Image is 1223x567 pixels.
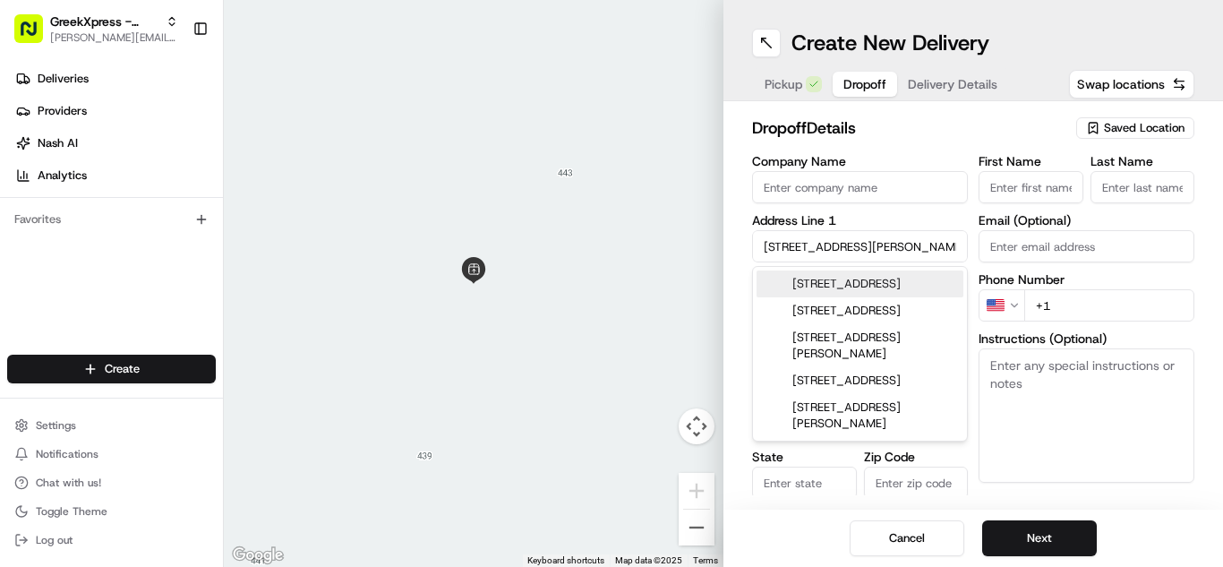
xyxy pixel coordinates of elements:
[693,555,718,565] a: Terms (opens in new tab)
[7,499,216,524] button: Toggle Theme
[36,504,107,519] span: Toggle Theme
[7,161,223,190] a: Analytics
[50,30,178,45] button: [PERSON_NAME][EMAIL_ADDRESS][DOMAIN_NAME]
[979,155,1083,168] label: First Name
[679,473,714,509] button: Zoom in
[18,261,47,289] img: Regen Pajulas
[38,71,89,87] span: Deliveries
[50,13,158,30] button: GreekXpress - Plainview
[757,324,963,367] div: [STREET_ADDRESS][PERSON_NAME]
[765,75,802,93] span: Pickup
[61,171,294,189] div: Start new chat
[105,361,140,377] span: Create
[18,72,326,100] p: Welcome 👋
[752,451,857,463] label: State
[752,230,968,262] input: Enter address
[843,75,886,93] span: Dropoff
[679,408,714,444] button: Map camera controls
[144,345,295,377] a: 💻API Documentation
[36,279,50,293] img: 1736555255976-a54dd68f-1ca7-489b-9aae-adbdc363a1c4
[304,176,326,198] button: Start new chat
[61,189,227,203] div: We're available if you need us!
[679,510,714,546] button: Zoom out
[979,273,1194,286] label: Phone Number
[757,271,963,297] div: [STREET_ADDRESS]
[982,520,1097,556] button: Next
[864,451,969,463] label: Zip Code
[228,544,287,567] a: Open this area in Google Maps (opens a new window)
[864,467,969,499] input: Enter zip code
[850,520,964,556] button: Cancel
[18,233,120,247] div: Past conversations
[979,230,1194,262] input: Enter email address
[7,442,216,467] button: Notifications
[7,470,216,495] button: Chat with us!
[979,332,1194,345] label: Instructions (Optional)
[36,447,98,461] span: Notifications
[36,352,137,370] span: Knowledge Base
[144,278,181,292] span: [DATE]
[1077,75,1165,93] span: Swap locations
[18,171,50,203] img: 1736555255976-a54dd68f-1ca7-489b-9aae-adbdc363a1c4
[278,229,326,251] button: See all
[752,116,1065,141] h2: dropoff Details
[979,494,1036,511] label: Advanced
[7,97,223,125] a: Providers
[752,171,968,203] input: Enter company name
[38,135,78,151] span: Nash AI
[11,345,144,377] a: 📗Knowledge Base
[757,367,963,394] div: [STREET_ADDRESS]
[126,395,217,409] a: Powered byPylon
[1024,289,1194,322] input: Enter phone number
[36,418,76,433] span: Settings
[979,171,1083,203] input: Enter first name
[527,554,604,567] button: Keyboard shortcuts
[752,266,968,442] div: Suggestions
[36,476,101,490] span: Chat with us!
[7,355,216,383] button: Create
[1069,70,1194,99] button: Swap locations
[228,544,287,567] img: Google
[979,214,1194,227] label: Email (Optional)
[134,278,141,292] span: •
[752,214,968,227] label: Address Line 1
[615,555,682,565] span: Map data ©2025
[169,352,287,370] span: API Documentation
[178,396,217,409] span: Pylon
[752,155,968,168] label: Company Name
[151,354,166,368] div: 💻
[36,533,73,547] span: Log out
[757,297,963,324] div: [STREET_ADDRESS]
[38,168,87,184] span: Analytics
[908,75,997,93] span: Delivery Details
[7,7,185,50] button: GreekXpress - Plainview[PERSON_NAME][EMAIL_ADDRESS][DOMAIN_NAME]
[7,64,223,93] a: Deliveries
[7,129,223,158] a: Nash AI
[7,528,216,553] button: Log out
[757,394,963,437] div: [STREET_ADDRESS][PERSON_NAME]
[38,103,87,119] span: Providers
[18,18,54,54] img: Nash
[1076,116,1194,141] button: Saved Location
[7,413,216,438] button: Settings
[18,354,32,368] div: 📗
[1104,120,1185,136] span: Saved Location
[752,467,857,499] input: Enter state
[1090,155,1195,168] label: Last Name
[7,205,216,234] div: Favorites
[1090,171,1195,203] input: Enter last name
[47,116,295,134] input: Clear
[791,29,989,57] h1: Create New Delivery
[56,278,131,292] span: Regen Pajulas
[979,494,1194,511] button: Advanced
